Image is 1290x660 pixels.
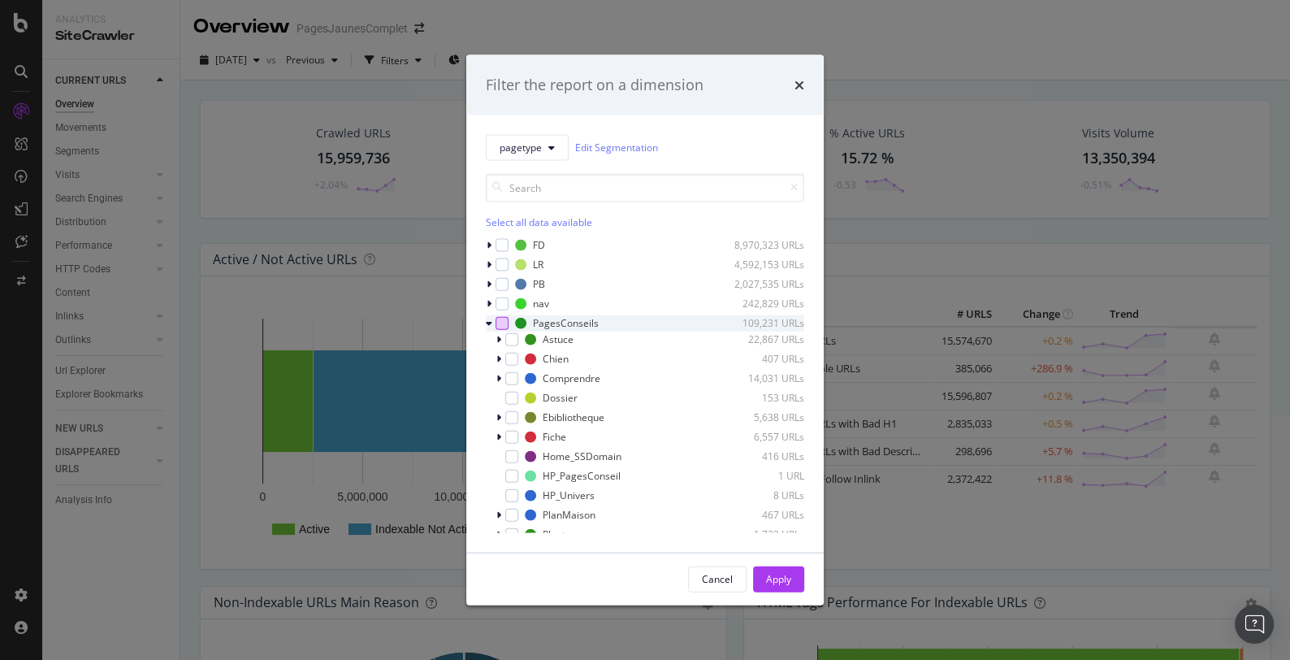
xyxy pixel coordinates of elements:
div: Chien [543,352,569,366]
div: 242,829 URLs [725,297,804,310]
div: Plante [543,528,571,541]
div: Fiche [543,430,566,444]
button: Cancel [688,566,747,592]
div: 407 URLs [725,352,804,366]
div: 416 URLs [725,449,804,463]
div: HP_PagesConseil [543,469,621,483]
div: PagesConseils [533,316,599,330]
div: Dossier [543,391,578,405]
div: 8,970,323 URLs [725,238,804,252]
div: modal [466,55,824,606]
button: Apply [753,566,804,592]
div: 4,592,153 URLs [725,258,804,271]
div: 14,031 URLs [725,371,804,385]
div: 22,867 URLs [725,332,804,346]
input: Search [486,173,804,202]
div: Home_SSDomain [543,449,621,463]
div: times [794,75,804,96]
div: Select all data available [486,215,804,228]
div: 1 URL [725,469,804,483]
div: Open Intercom Messenger [1235,605,1274,644]
span: pagetype [500,141,542,154]
div: Apply [766,572,791,586]
div: Ebibliotheque [543,410,604,424]
div: 6,557 URLs [725,430,804,444]
div: HP_Univers [543,488,595,502]
div: 1,723 URLs [725,528,804,541]
div: 467 URLs [725,508,804,522]
div: Astuce [543,332,574,346]
div: nav [533,297,549,310]
button: pagetype [486,134,569,160]
div: Comprendre [543,371,600,385]
a: Edit Segmentation [575,139,658,156]
div: 153 URLs [725,391,804,405]
div: Filter the report on a dimension [486,75,703,96]
div: LR [533,258,543,271]
div: PlanMaison [543,508,595,522]
div: 8 URLs [725,488,804,502]
div: FD [533,238,545,252]
div: 109,231 URLs [725,316,804,330]
div: PB [533,277,545,291]
div: Cancel [702,572,733,586]
div: 5,638 URLs [725,410,804,424]
div: 2,027,535 URLs [725,277,804,291]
